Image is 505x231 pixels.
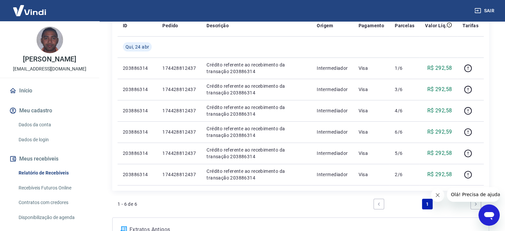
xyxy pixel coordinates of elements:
p: Crédito referente ao recebimento da transação 203886314 [207,104,306,117]
p: Visa [358,150,384,157]
a: Dados de login [16,133,91,147]
p: 203886314 [123,150,152,157]
p: Intermediador [317,65,348,71]
p: 1 - 6 de 6 [118,201,137,207]
a: Page 1 is your current page [422,199,433,209]
span: Olá! Precisa de ajuda? [4,5,56,10]
p: 174428812437 [162,171,196,178]
p: 203886314 [123,86,152,93]
p: Visa [358,171,384,178]
p: 5/6 [395,150,414,157]
p: Pedido [162,22,178,29]
a: Contratos com credores [16,196,91,209]
p: Intermediador [317,86,348,93]
iframe: Fechar mensagem [431,188,444,202]
p: 203886314 [123,171,152,178]
p: ID [123,22,127,29]
p: R$ 292,58 [427,149,452,157]
span: Qui, 24 abr [126,44,149,50]
p: Intermediador [317,171,348,178]
p: 174428812437 [162,107,196,114]
p: Descrição [207,22,229,29]
p: Parcelas [395,22,414,29]
a: Início [8,83,91,98]
p: Crédito referente ao recebimento da transação 203886314 [207,61,306,75]
p: 4/6 [395,107,414,114]
p: Valor Líq. [425,22,447,29]
iframe: Mensagem da empresa [447,187,500,202]
button: Meu cadastro [8,103,91,118]
p: R$ 292,58 [427,64,452,72]
p: Visa [358,65,384,71]
img: Vindi [8,0,51,21]
p: [PERSON_NAME] [23,56,76,63]
p: R$ 292,58 [427,171,452,178]
p: Tarifas [463,22,478,29]
p: Origem [317,22,333,29]
ul: Pagination [371,196,484,212]
p: 1/6 [395,65,414,71]
p: Visa [358,129,384,135]
a: Recebíveis Futuros Online [16,181,91,195]
p: Crédito referente ao recebimento da transação 203886314 [207,147,306,160]
p: 203886314 [123,129,152,135]
p: R$ 292,58 [427,107,452,115]
a: Disponibilização de agenda [16,211,91,224]
a: Dados da conta [16,118,91,132]
p: Crédito referente ao recebimento da transação 203886314 [207,83,306,96]
p: 2/6 [395,171,414,178]
a: Previous page [374,199,384,209]
p: Pagamento [358,22,384,29]
button: Meus recebíveis [8,152,91,166]
p: 3/6 [395,86,414,93]
button: Sair [473,5,497,17]
p: Intermediador [317,107,348,114]
p: Visa [358,86,384,93]
p: 203886314 [123,107,152,114]
p: R$ 292,59 [427,128,452,136]
iframe: Botão para abrir a janela de mensagens [478,204,500,226]
img: b364baf0-585a-4717-963f-4c6cdffdd737.jpeg [37,27,63,53]
p: [EMAIL_ADDRESS][DOMAIN_NAME] [13,65,86,72]
a: Next page [470,199,481,209]
a: Relatório de Recebíveis [16,166,91,180]
p: 174428812437 [162,65,196,71]
p: 6/6 [395,129,414,135]
p: 174428812437 [162,86,196,93]
p: 174428812437 [162,129,196,135]
p: Visa [358,107,384,114]
p: Crédito referente ao recebimento da transação 203886314 [207,168,306,181]
p: 203886314 [123,65,152,71]
p: Crédito referente ao recebimento da transação 203886314 [207,125,306,139]
p: Intermediador [317,129,348,135]
p: 174428812437 [162,150,196,157]
p: Intermediador [317,150,348,157]
p: R$ 292,58 [427,85,452,93]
